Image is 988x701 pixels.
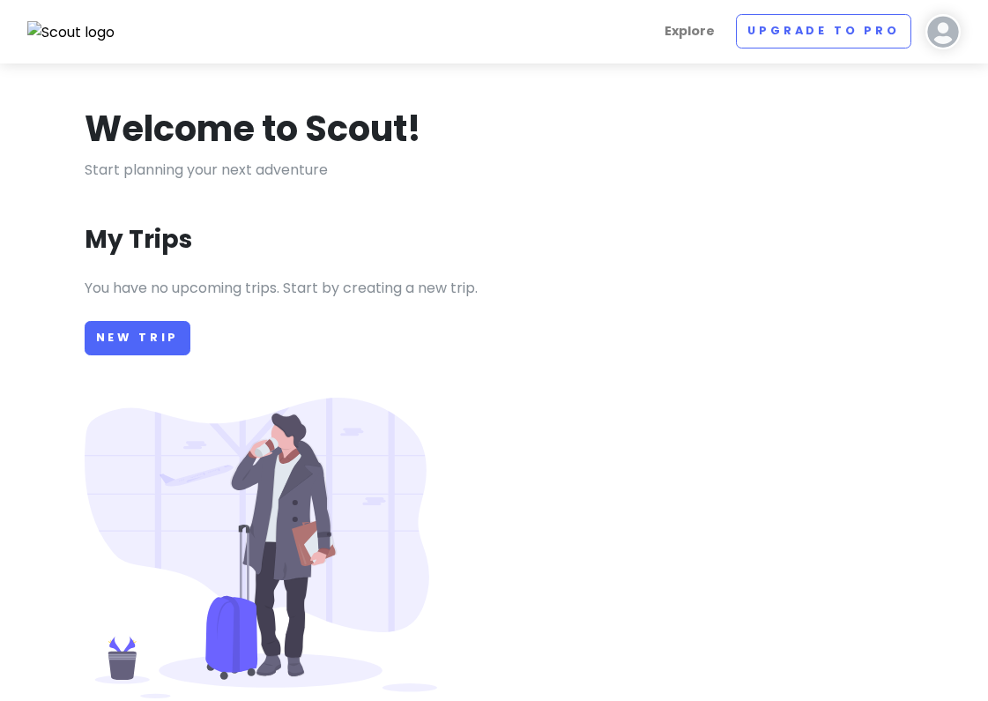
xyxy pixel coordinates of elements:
h1: Welcome to Scout! [85,106,421,152]
a: New Trip [85,321,191,355]
p: You have no upcoming trips. Start by creating a new trip. [85,277,904,300]
img: User profile [925,14,961,49]
a: Explore [657,14,722,48]
img: Scout logo [27,21,115,44]
p: Start planning your next adventure [85,159,904,182]
img: Person with luggage at airport [85,398,437,698]
h3: My Trips [85,224,192,256]
a: Upgrade to Pro [736,14,911,48]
